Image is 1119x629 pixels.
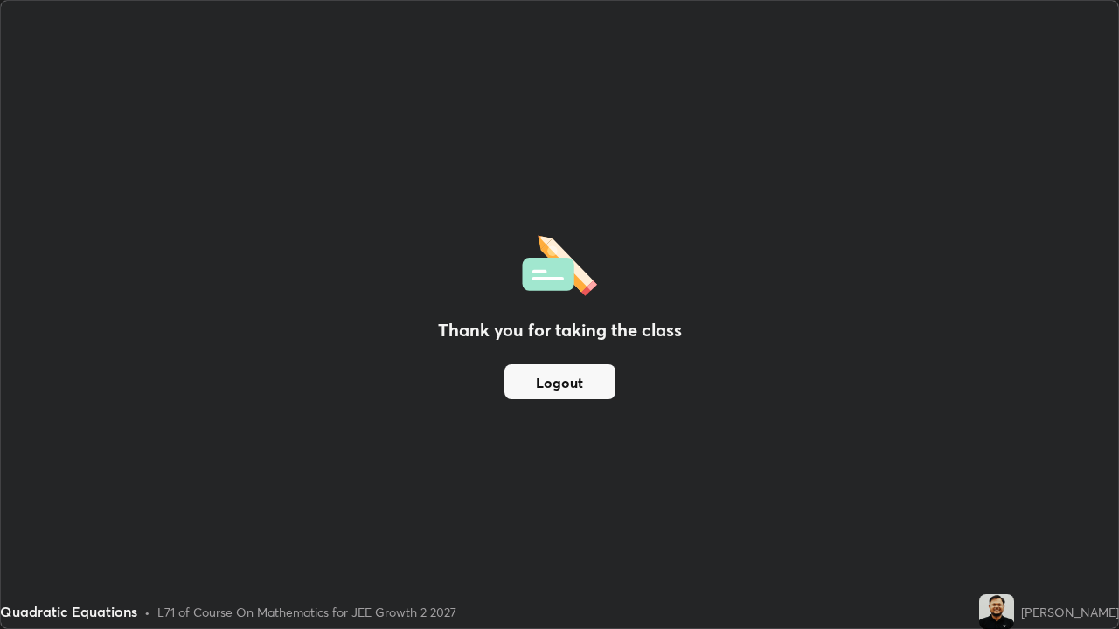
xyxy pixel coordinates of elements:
img: 73d70f05cd564e35b158daee22f98a87.jpg [979,594,1014,629]
div: [PERSON_NAME] [1021,603,1119,621]
img: offlineFeedback.1438e8b3.svg [522,230,597,296]
div: • [144,603,150,621]
div: L71 of Course On Mathematics for JEE Growth 2 2027 [157,603,456,621]
button: Logout [504,364,615,399]
h2: Thank you for taking the class [438,317,682,343]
